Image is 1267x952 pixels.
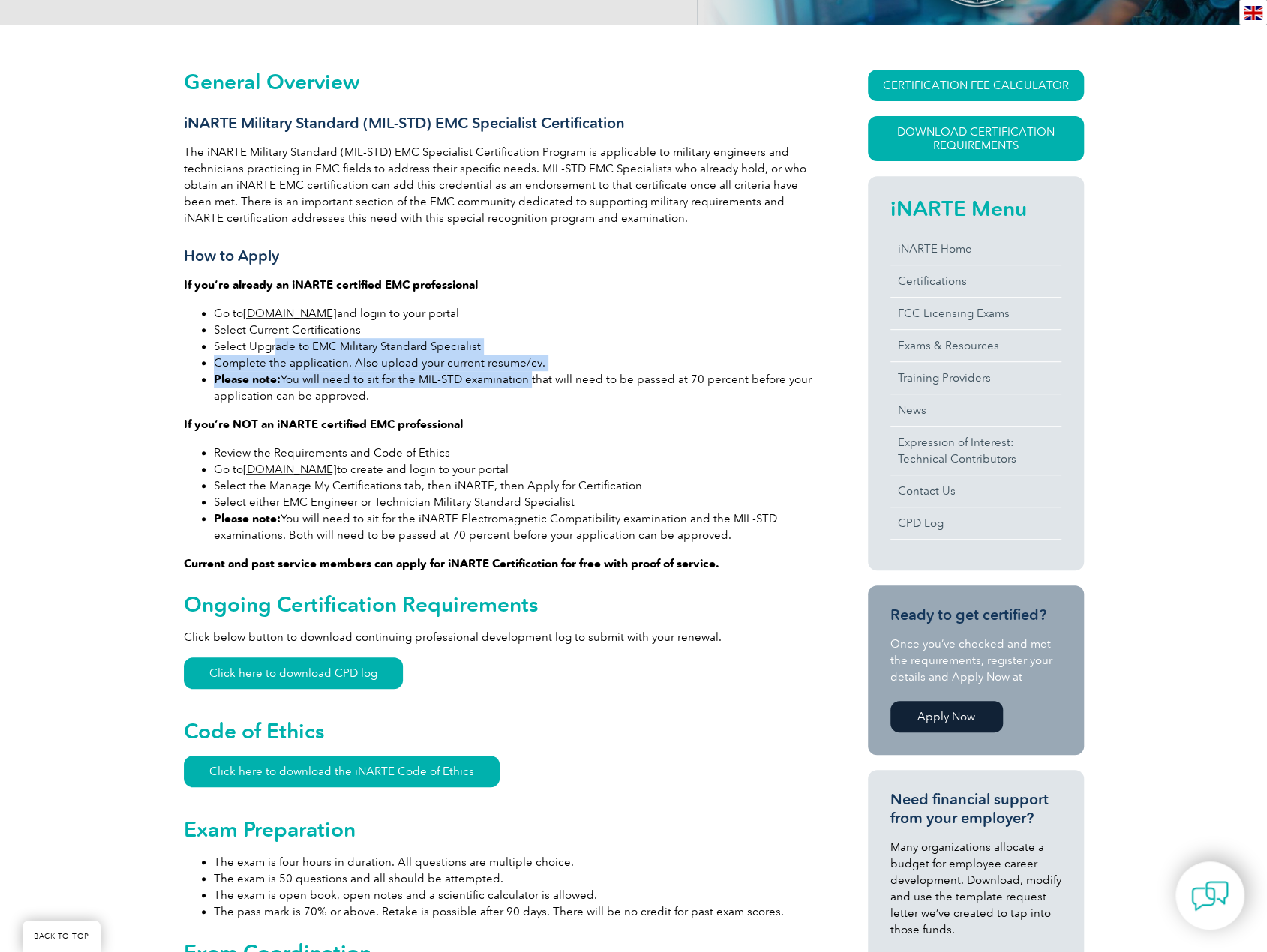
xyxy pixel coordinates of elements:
[184,418,463,431] strong: If you’re NOT an iNARTE certified EMC professional
[890,394,1061,426] a: News
[184,144,814,226] p: The iNARTE Military Standard (MIL-STD) EMC Specialist Certification Program is applicable to mili...
[184,247,814,265] h3: How to Apply
[214,305,814,322] li: Go to and login to your portal
[868,116,1084,161] a: Download Certification Requirements
[214,371,814,404] li: You will need to sit for the MIL-STD examination that will need to be passed at 70 percent before...
[214,322,814,338] li: Select Current Certifications
[890,507,1061,539] a: CPD Log
[214,355,814,371] li: Complete the application. Also upload your current resume/cv.
[184,629,814,645] p: Click below button to download continuing professional development log to submit with your renewal.
[214,461,814,477] li: Go to to create and login to your portal
[184,592,814,616] h2: Ongoing Certification Requirements
[214,338,814,355] li: Select Upgrade to EMC Military Standard Specialist
[890,790,1061,828] h3: Need financial support from your employer?
[890,606,1061,624] h3: Ready to get certified?
[214,510,814,543] li: You will need to sit for the iNARTE Electromagnetic Compatibility examination and the MIL-STD exa...
[214,870,814,887] li: The exam is 50 questions and all should be attempted.
[890,298,1061,329] a: FCC Licensing Exams
[1191,877,1229,915] img: contact-chat.png
[214,512,281,525] strong: Please note:
[243,463,337,476] a: [DOMAIN_NAME]
[890,265,1061,297] a: Certifications
[184,278,478,292] strong: If you’re already an iNARTE certified EMC professional
[890,839,1061,938] p: Many organizations allocate a budget for employee career development. Download, modify and use th...
[184,756,500,787] a: Click here to download the iNARTE Code of Ethics
[184,557,719,570] strong: Current and past service members can apply for iNARTE Certification for free with proof of service.
[214,887,814,903] li: The exam is open book, open notes and a scientific calculator is allowed.
[214,903,814,920] li: The pass mark is 70% or above. Retake is possible after 90 days. There will be no credit for past...
[890,233,1061,265] a: iNARTE Home
[214,445,814,461] li: Review the Requirements and Code of Ethics
[214,373,281,386] strong: Please note:
[890,196,1061,220] h2: iNARTE Menu
[23,921,101,952] a: BACK TO TOP
[890,701,1003,732] a: Apply Now
[184,114,814,133] h3: iNARTE Military Standard (MIL-STD) EMC Specialist Certification
[214,477,814,494] li: Select the Manage My Certifications tab, then iNARTE, then Apply for Certification
[184,719,814,743] h2: Code of Ethics
[1244,6,1262,20] img: en
[890,636,1061,685] p: Once you’ve checked and met the requirements, register your details and Apply Now at
[890,330,1061,361] a: Exams & Resources
[214,854,814,870] li: The exam is four hours in duration. All questions are multiple choice.
[214,494,814,510] li: Select either EMC Engineer or Technician Military Standard Specialist
[868,70,1084,101] a: CERTIFICATION FEE CALCULATOR
[890,427,1061,475] a: Expression of Interest:Technical Contributors
[184,817,814,841] h2: Exam Preparation
[184,70,814,94] h2: General Overview
[184,657,403,689] a: Click here to download CPD log
[243,307,337,320] a: [DOMAIN_NAME]
[890,362,1061,394] a: Training Providers
[890,475,1061,507] a: Contact Us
